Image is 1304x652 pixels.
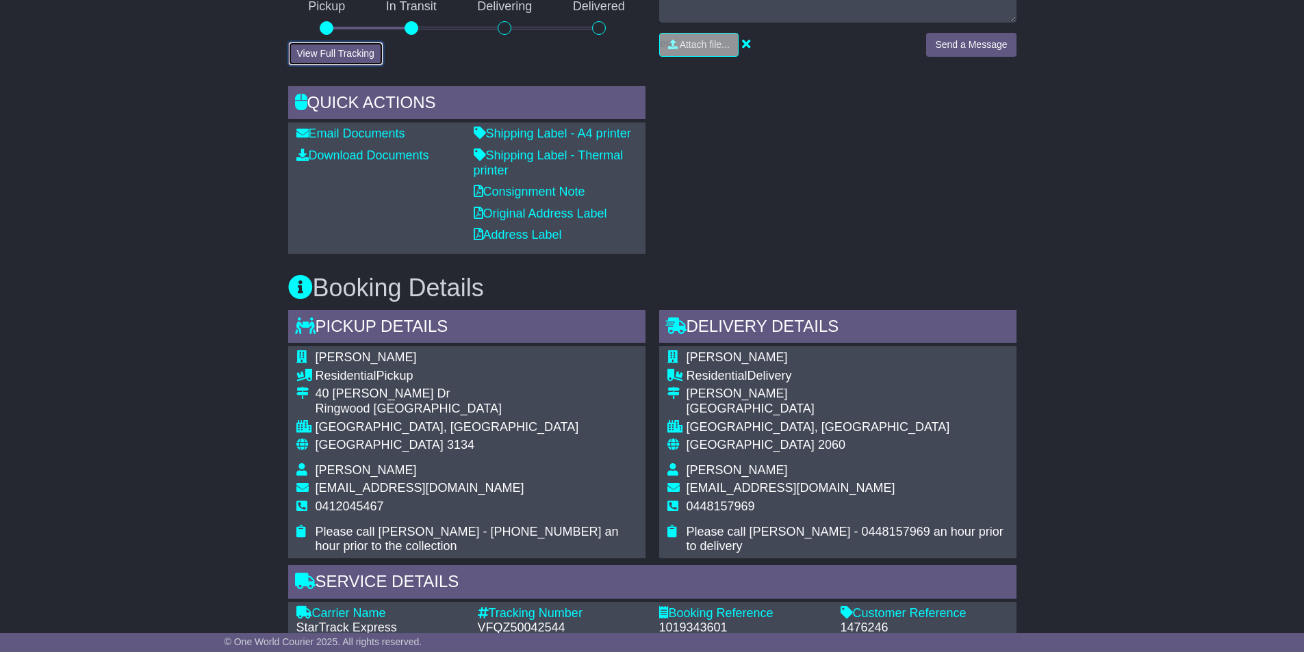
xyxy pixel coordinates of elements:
[841,621,1008,636] div: 1476246
[316,387,637,402] div: 40 [PERSON_NAME] Dr
[687,481,895,495] span: [EMAIL_ADDRESS][DOMAIN_NAME]
[288,310,645,347] div: Pickup Details
[478,606,645,621] div: Tracking Number
[296,606,464,621] div: Carrier Name
[687,402,1008,417] div: [GEOGRAPHIC_DATA]
[296,148,429,162] a: Download Documents
[316,369,376,382] span: Residential
[296,127,405,140] a: Email Documents
[316,402,637,417] div: Ringwood [GEOGRAPHIC_DATA]
[316,438,444,452] span: [GEOGRAPHIC_DATA]
[818,438,845,452] span: 2060
[316,525,619,553] span: Please call [PERSON_NAME] - [PHONE_NUMBER] an hour prior to the collection
[474,148,624,177] a: Shipping Label - Thermal printer
[474,228,562,242] a: Address Label
[316,420,637,435] div: [GEOGRAPHIC_DATA], [GEOGRAPHIC_DATA]
[225,636,422,647] span: © One World Courier 2025. All rights reserved.
[659,621,827,636] div: 1019343601
[474,127,631,140] a: Shipping Label - A4 printer
[288,565,1017,602] div: Service Details
[478,621,645,636] div: VFQZ50042544
[687,387,1008,402] div: [PERSON_NAME]
[296,621,464,636] div: StarTrack Express
[447,438,474,452] span: 3134
[687,369,747,382] span: Residential
[687,463,788,477] span: [PERSON_NAME]
[288,42,383,66] button: View Full Tracking
[474,207,607,220] a: Original Address Label
[316,350,417,364] span: [PERSON_NAME]
[288,274,1017,302] h3: Booking Details
[316,481,524,495] span: [EMAIL_ADDRESS][DOMAIN_NAME]
[687,420,1008,435] div: [GEOGRAPHIC_DATA], [GEOGRAPHIC_DATA]
[687,369,1008,384] div: Delivery
[687,438,815,452] span: [GEOGRAPHIC_DATA]
[687,350,788,364] span: [PERSON_NAME]
[687,499,755,513] span: 0448157969
[926,33,1016,57] button: Send a Message
[687,525,1003,553] span: Please call [PERSON_NAME] - 0448157969 an hour prior to delivery
[659,606,827,621] div: Booking Reference
[316,369,637,384] div: Pickup
[841,606,1008,621] div: Customer Reference
[659,310,1017,347] div: Delivery Details
[474,185,585,198] a: Consignment Note
[316,463,417,477] span: [PERSON_NAME]
[316,499,384,513] span: 0412045467
[288,86,645,123] div: Quick Actions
